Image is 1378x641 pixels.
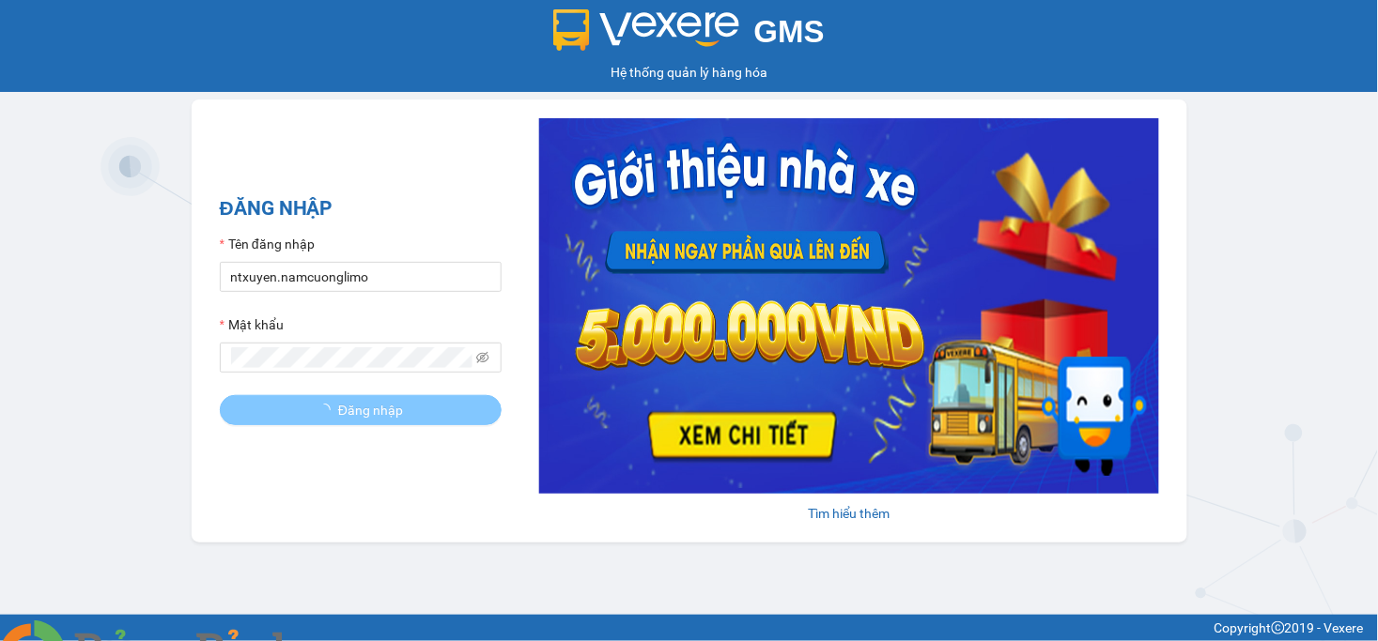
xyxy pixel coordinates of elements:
[220,314,284,335] label: Mật khẩu
[220,234,315,254] label: Tên đăng nhập
[14,618,1364,638] div: Copyright 2019 - Vexere
[476,351,489,364] span: eye-invisible
[220,193,502,224] h2: ĐĂNG NHẬP
[338,400,403,420] span: Đăng nhập
[220,395,502,425] button: Đăng nhập
[231,347,473,368] input: Mật khẩu
[553,9,739,51] img: logo 2
[5,62,1373,83] div: Hệ thống quản lý hàng hóa
[539,503,1159,524] div: Tìm hiểu thêm
[539,118,1159,494] img: banner-0
[553,28,825,43] a: GMS
[1272,621,1285,634] span: copyright
[317,404,338,417] span: loading
[754,14,825,49] span: GMS
[220,262,502,292] input: Tên đăng nhập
